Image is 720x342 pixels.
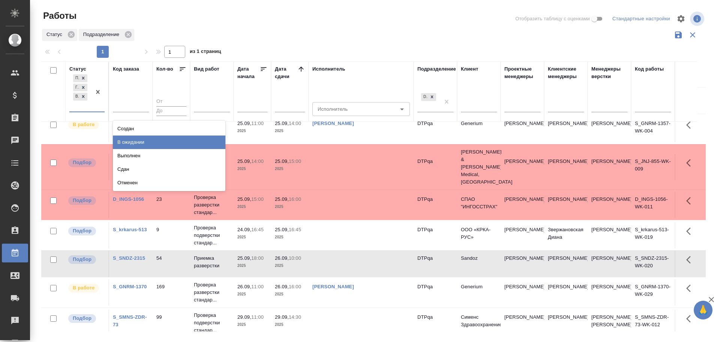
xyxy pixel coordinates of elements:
[73,315,91,322] p: Подбор
[544,251,588,277] td: [PERSON_NAME]
[251,121,264,126] p: 11:00
[113,122,225,136] div: Создан
[544,116,588,142] td: [PERSON_NAME]
[501,154,544,180] td: [PERSON_NAME]
[682,192,700,210] button: Здесь прячутся важные кнопки
[420,92,437,102] div: DTPqa
[275,227,289,232] p: 25.09,
[190,47,221,58] span: из 1 страниц
[237,165,267,173] p: 2025
[591,226,627,234] p: [PERSON_NAME]
[237,227,251,232] p: 24.09,
[73,197,91,204] p: Подбор
[251,158,264,164] p: 14:00
[544,310,588,336] td: [PERSON_NAME]
[610,13,672,25] div: split button
[275,65,297,80] div: Дата сдачи
[251,255,264,261] p: 18:00
[671,28,685,42] button: Сохранить фильтры
[153,192,190,218] td: 23
[682,310,700,328] button: Здесь прячутся важные кнопки
[682,116,700,134] button: Здесь прячутся важные кнопки
[237,262,267,270] p: 2025
[275,158,289,164] p: 25.09,
[414,279,457,306] td: DTPqa
[289,314,301,320] p: 14:30
[312,284,354,289] a: [PERSON_NAME]
[113,176,225,190] div: Отменен
[194,312,230,334] p: Проверка подверстки стандар...
[515,15,590,23] span: Отобразить таблицу с оценками
[275,255,289,261] p: 26.09,
[694,301,712,319] button: 🙏
[275,203,305,211] p: 2025
[237,196,251,202] p: 25.09,
[153,222,190,249] td: 9
[414,154,457,180] td: DTPqa
[275,127,305,135] p: 2025
[194,224,230,247] p: Проверка подверстки стандар...
[461,196,497,211] p: СПАО "ИНГОССТРАХ"
[46,31,65,38] p: Статус
[194,65,219,73] div: Вид работ
[682,279,700,297] button: Здесь прячутся важные кнопки
[113,314,147,327] a: S_SMNS-ZDR-73
[461,226,497,241] p: ООО «КРКА-РУС»
[685,28,700,42] button: Сбросить фильтры
[697,302,709,318] span: 🙏
[153,279,190,306] td: 169
[113,284,147,289] a: S_GNRM-1370
[631,310,675,336] td: S_SMNS-ZDR-73-WK-012
[42,29,77,41] div: Статус
[153,251,190,277] td: 54
[41,10,76,22] span: Работы
[237,321,267,328] p: 2025
[461,148,497,186] p: [PERSON_NAME] & [PERSON_NAME] Medical, [GEOGRAPHIC_DATA]
[67,196,105,206] div: Можно подбирать исполнителей
[289,227,301,232] p: 16:45
[501,222,544,249] td: [PERSON_NAME]
[631,251,675,277] td: S_SNDZ-2315-WK-020
[591,196,627,203] p: [PERSON_NAME]
[414,310,457,336] td: DTPqa
[237,314,251,320] p: 29.09,
[631,154,675,180] td: S_JNJ-855-WK-009
[289,284,301,289] p: 16:00
[414,251,457,277] td: DTPqa
[237,158,251,164] p: 25.09,
[237,203,267,211] p: 2025
[113,163,225,176] div: Сдан
[591,158,627,165] p: [PERSON_NAME]
[251,196,264,202] p: 15:00
[414,116,457,142] td: DTPqa
[153,310,190,336] td: 99
[591,255,627,262] p: [PERSON_NAME]
[67,226,105,236] div: Можно подбирать исполнителей
[682,154,700,172] button: Здесь прячутся важные кнопки
[544,192,588,218] td: [PERSON_NAME]
[635,65,664,73] div: Код работы
[501,251,544,277] td: [PERSON_NAME]
[501,279,544,306] td: [PERSON_NAME]
[682,251,700,269] button: Здесь прячутся важные кнопки
[156,106,186,116] input: До
[289,255,301,261] p: 10:00
[67,255,105,265] div: Можно подбирать исполнителей
[72,74,88,83] div: Подбор, Готов к работе, В работе
[461,255,497,262] p: Sandoz
[194,281,230,304] p: Проверка разверстки стандар...
[631,192,675,218] td: D_INGS-1056-WK-011
[72,92,88,101] div: Подбор, Готов к работе, В работе
[461,313,497,328] p: Сименс Здравоохранение
[501,192,544,218] td: [PERSON_NAME]
[461,283,497,291] p: Generium
[289,121,301,126] p: 14:00
[275,165,305,173] p: 2025
[113,136,225,149] div: В ожидании
[631,279,675,306] td: S_GNRM-1370-WK-029
[237,121,251,126] p: 25.09,
[275,234,305,241] p: 2025
[73,93,79,101] div: В работе
[237,255,251,261] p: 25.09,
[591,283,627,291] p: [PERSON_NAME]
